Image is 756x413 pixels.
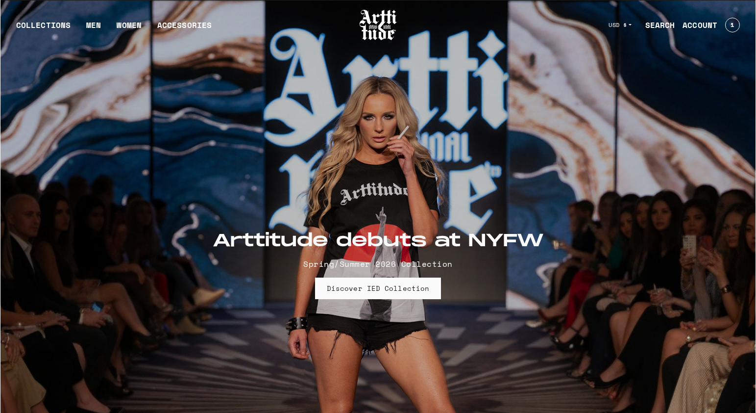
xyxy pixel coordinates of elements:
[603,14,637,36] button: USD $
[16,19,71,39] div: COLLECTIONS
[117,19,142,39] a: WOMEN
[717,14,740,36] a: Open cart
[86,19,101,39] a: MEN
[637,15,675,35] a: SEARCH
[213,231,544,252] h2: Arttitude debuts at NYFW
[213,258,544,270] p: Spring/Summer 2026 Collection
[675,15,717,35] a: ACCOUNT
[359,8,398,42] img: Arttitude
[731,22,734,28] span: 1
[315,278,441,299] a: Discover IED Collection
[157,19,212,39] div: ACCESSORIES
[8,19,219,39] ul: Main navigation
[609,21,627,29] span: USD $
